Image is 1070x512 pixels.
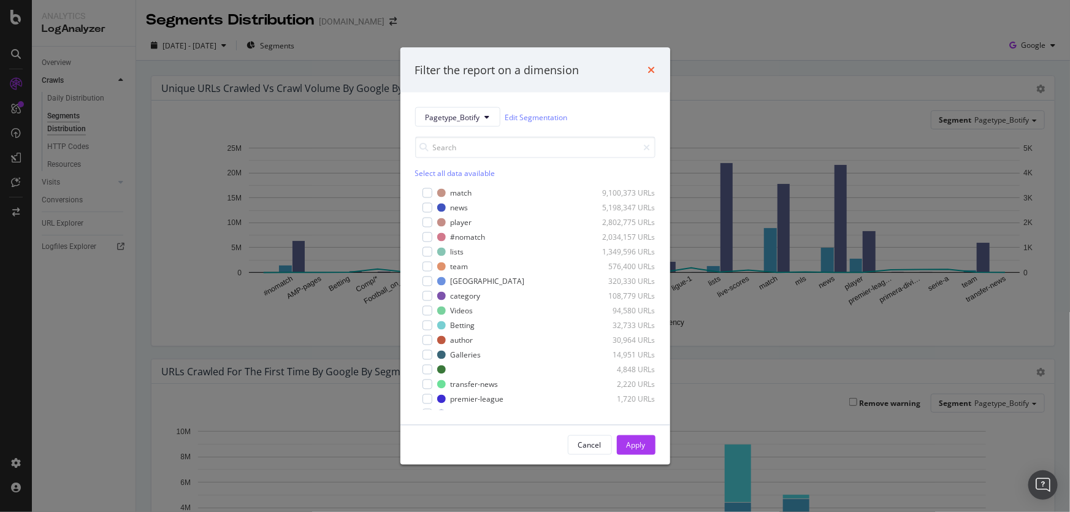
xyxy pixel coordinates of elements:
div: #nomatch [451,232,486,242]
div: 94,580 URLs [595,305,655,316]
div: 1,349,596 URLs [595,246,655,257]
div: Comp [451,408,471,419]
div: 5,198,347 URLs [595,202,655,213]
div: Cancel [578,440,602,450]
div: modal [400,47,670,465]
div: 2,220 URLs [595,379,655,389]
div: player [451,217,472,227]
div: Videos [451,305,473,316]
div: transfer-news [451,379,499,389]
div: author [451,335,473,345]
div: 4,848 URLs [595,364,655,375]
div: Apply [627,440,646,450]
div: category [451,291,481,301]
button: Cancel [568,435,612,455]
div: 2,802,775 URLs [595,217,655,227]
span: Pagetype_Botify [426,112,480,122]
div: Galleries [451,350,481,360]
div: Filter the report on a dimension [415,62,579,78]
div: 1,658 URLs [595,408,655,419]
div: times [648,62,655,78]
button: Apply [617,435,655,455]
div: 1,720 URLs [595,394,655,404]
a: Edit Segmentation [505,110,568,123]
div: [GEOGRAPHIC_DATA] [451,276,525,286]
div: match [451,188,472,198]
div: 14,951 URLs [595,350,655,360]
button: Pagetype_Botify [415,107,500,127]
div: premier-league [451,394,504,404]
input: Search [415,137,655,158]
div: 30,964 URLs [595,335,655,345]
div: 9,100,373 URLs [595,188,655,198]
div: lists [451,246,464,257]
div: Select all data available [415,168,655,178]
div: Open Intercom Messenger [1028,470,1058,500]
div: 32,733 URLs [595,320,655,331]
div: 576,400 URLs [595,261,655,272]
div: 2,034,157 URLs [595,232,655,242]
div: Betting [451,320,475,331]
div: news [451,202,468,213]
div: 108,779 URLs [595,291,655,301]
div: team [451,261,468,272]
div: 320,330 URLs [595,276,655,286]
